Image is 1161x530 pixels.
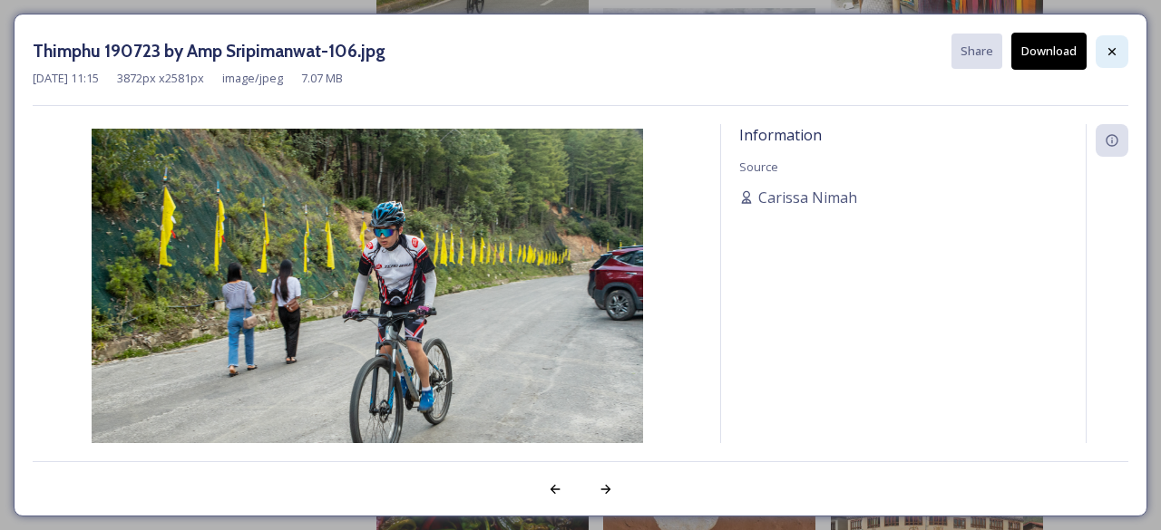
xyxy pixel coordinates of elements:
img: Thimphu%20190723%20by%20Amp%20Sripimanwat-106.jpg [33,129,702,496]
span: image/jpeg [222,70,283,87]
span: Source [739,159,778,175]
span: Information [739,125,822,145]
span: [DATE] 11:15 [33,70,99,87]
span: 7.07 MB [301,70,343,87]
span: Carissa Nimah [758,187,857,208]
button: Share [951,34,1002,69]
span: 3872 px x 2581 px [117,70,204,87]
h3: Thimphu 190723 by Amp Sripimanwat-106.jpg [33,38,385,64]
button: Download [1011,33,1087,70]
